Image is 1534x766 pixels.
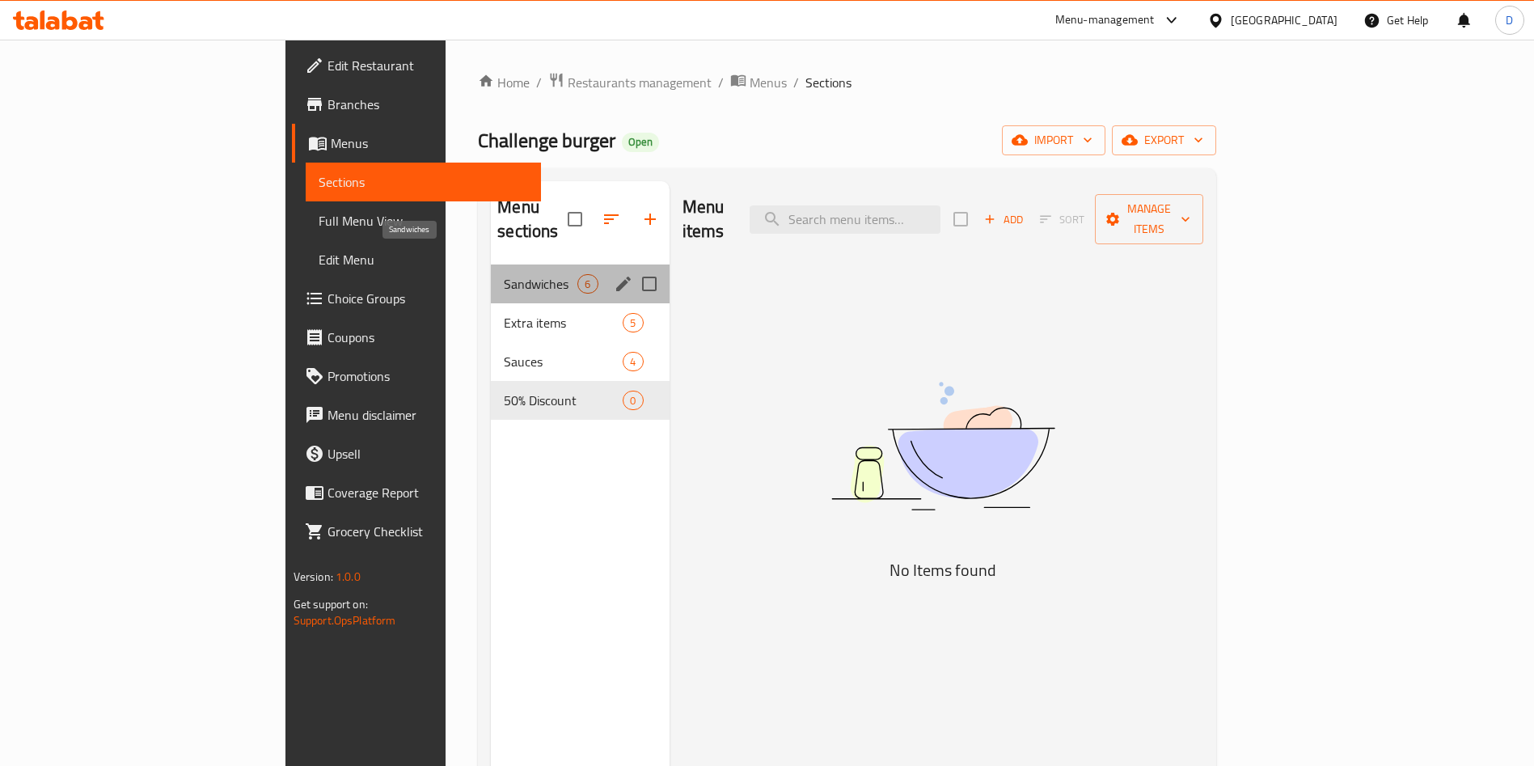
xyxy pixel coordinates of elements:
[292,279,542,318] a: Choice Groups
[750,205,940,234] input: search
[622,135,659,149] span: Open
[504,274,577,294] span: Sandwiches
[319,250,529,269] span: Edit Menu
[294,566,333,587] span: Version:
[1231,11,1337,29] div: [GEOGRAPHIC_DATA]
[623,393,642,408] span: 0
[741,557,1145,583] h5: No Items found
[292,512,542,551] a: Grocery Checklist
[328,444,529,463] span: Upsell
[491,265,669,303] div: Sandwiches6edit
[328,366,529,386] span: Promotions
[336,566,361,587] span: 1.0.0
[292,357,542,396] a: Promotions
[1015,130,1092,150] span: import
[328,289,529,308] span: Choice Groups
[294,594,368,615] span: Get support on:
[306,163,542,201] a: Sections
[623,352,643,371] div: items
[1029,207,1095,232] span: Sort items
[491,258,669,426] nav: Menu sections
[328,95,529,114] span: Branches
[622,133,659,152] div: Open
[578,277,597,292] span: 6
[611,272,636,296] button: edit
[504,391,623,410] span: 50% Discount
[328,405,529,425] span: Menu disclaimer
[805,73,852,92] span: Sections
[292,434,542,473] a: Upsell
[319,211,529,231] span: Full Menu View
[682,195,731,243] h2: Menu items
[491,381,669,420] div: 50% Discount0
[292,318,542,357] a: Coupons
[328,328,529,347] span: Coupons
[750,73,787,92] span: Menus
[1125,130,1203,150] span: export
[328,56,529,75] span: Edit Restaurant
[292,396,542,434] a: Menu disclaimer
[491,342,669,381] div: Sauces4
[1002,125,1105,155] button: import
[306,201,542,240] a: Full Menu View
[504,352,623,371] span: Sauces
[558,202,592,236] span: Select all sections
[504,313,623,332] span: Extra items
[478,72,1216,93] nav: breadcrumb
[1506,11,1513,29] span: D
[793,73,799,92] li: /
[294,610,396,631] a: Support.OpsPlatform
[1112,125,1216,155] button: export
[328,483,529,502] span: Coverage Report
[623,315,642,331] span: 5
[292,46,542,85] a: Edit Restaurant
[1108,199,1190,239] span: Manage items
[306,240,542,279] a: Edit Menu
[718,73,724,92] li: /
[577,274,598,294] div: items
[319,172,529,192] span: Sections
[741,339,1145,553] img: dish.svg
[478,122,615,159] span: Challenge burger
[623,354,642,370] span: 4
[491,303,669,342] div: Extra items5
[978,207,1029,232] span: Add item
[631,200,670,239] button: Add section
[730,72,787,93] a: Menus
[982,210,1025,229] span: Add
[292,85,542,124] a: Branches
[623,313,643,332] div: items
[292,124,542,163] a: Menus
[331,133,529,153] span: Menus
[292,473,542,512] a: Coverage Report
[328,522,529,541] span: Grocery Checklist
[1055,11,1155,30] div: Menu-management
[592,200,631,239] span: Sort sections
[568,73,712,92] span: Restaurants management
[978,207,1029,232] button: Add
[1095,194,1203,244] button: Manage items
[548,72,712,93] a: Restaurants management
